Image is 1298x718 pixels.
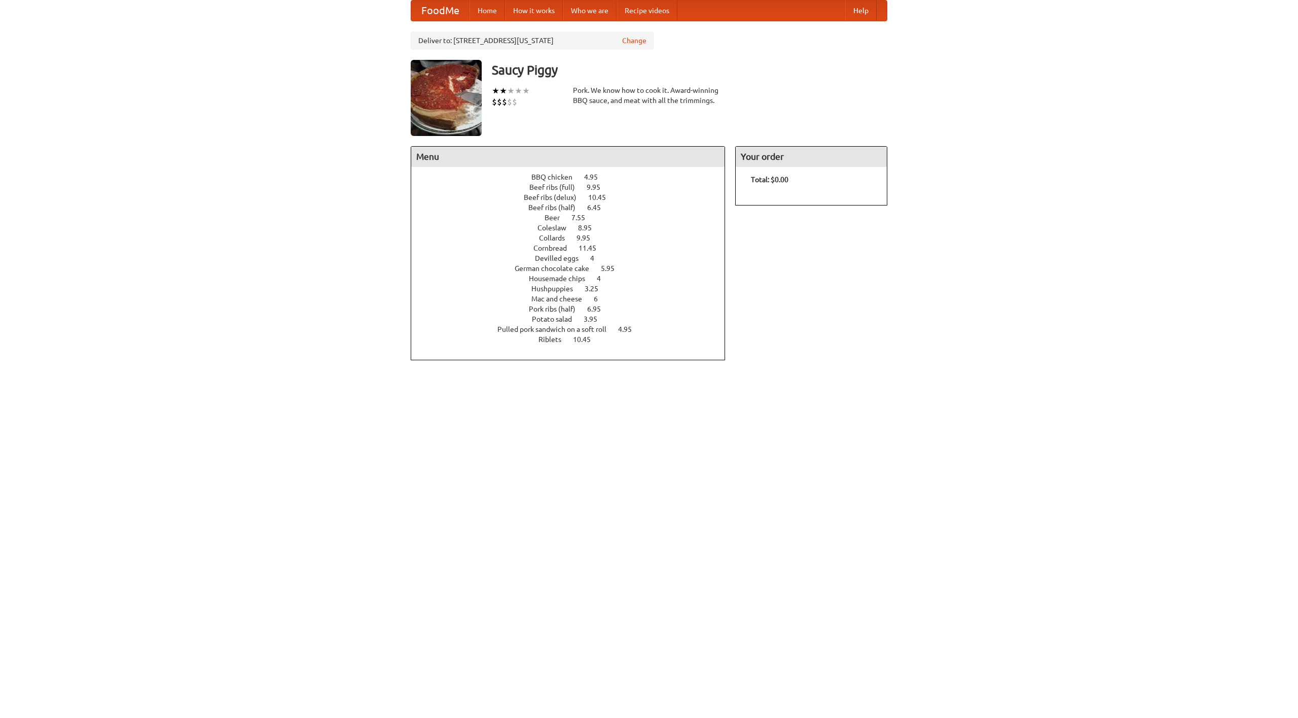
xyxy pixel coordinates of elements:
div: Deliver to: [STREET_ADDRESS][US_STATE] [411,31,654,50]
span: BBQ chicken [531,173,583,181]
span: Beer [545,214,570,222]
li: $ [502,96,507,108]
a: Riblets 10.45 [538,335,609,344]
li: $ [512,96,517,108]
span: Cornbread [533,244,577,252]
span: Riblets [538,335,571,344]
li: $ [492,96,497,108]
a: Beer 7.55 [545,214,604,222]
a: Cornbread 11.45 [533,244,615,252]
a: Who we are [563,1,617,21]
a: Hushpuppies 3.25 [531,285,617,293]
b: Total: $0.00 [751,176,788,184]
a: Pulled pork sandwich on a soft roll 4.95 [497,325,651,333]
span: 9.95 [587,183,610,191]
span: 9.95 [576,234,600,242]
span: 8.95 [578,224,602,232]
span: 10.45 [573,335,601,344]
span: Beef ribs (half) [528,203,586,212]
span: 10.45 [588,193,616,201]
span: 4.95 [618,325,642,333]
a: How it works [505,1,563,21]
li: ★ [515,85,522,96]
div: Pork. We know how to cook it. Award-winning BBQ sauce, and meat with all the trimmings. [573,85,725,106]
a: Beef ribs (delux) 10.45 [524,193,625,201]
a: BBQ chicken 4.95 [531,173,617,181]
li: ★ [492,85,499,96]
span: 4.95 [584,173,608,181]
span: 11.45 [579,244,606,252]
h4: Menu [411,147,725,167]
span: Housemade chips [529,275,595,283]
h4: Your order [736,147,887,167]
span: Mac and cheese [531,295,592,303]
span: 7.55 [571,214,595,222]
a: FoodMe [411,1,470,21]
a: Beef ribs (half) 6.45 [528,203,620,212]
span: Devilled eggs [535,254,589,262]
span: Hushpuppies [531,285,583,293]
span: 6.95 [587,305,611,313]
a: Housemade chips 4 [529,275,620,283]
li: ★ [522,85,530,96]
span: Pulled pork sandwich on a soft roll [497,325,617,333]
li: $ [497,96,502,108]
span: Beef ribs (full) [529,183,585,191]
span: Beef ribs (delux) [524,193,587,201]
a: Home [470,1,505,21]
a: German chocolate cake 5.95 [515,264,633,272]
a: Change [622,36,646,46]
span: 3.25 [585,285,608,293]
span: 3.95 [584,315,607,323]
li: $ [507,96,512,108]
a: Potato salad 3.95 [532,315,616,323]
a: Devilled eggs 4 [535,254,613,262]
a: Help [845,1,877,21]
span: 5.95 [601,264,625,272]
span: Potato salad [532,315,582,323]
span: 6.45 [587,203,611,212]
span: 4 [597,275,611,283]
li: ★ [507,85,515,96]
span: 4 [590,254,604,262]
a: Pork ribs (half) 6.95 [529,305,620,313]
a: Beef ribs (full) 9.95 [529,183,619,191]
h3: Saucy Piggy [492,60,887,80]
span: Coleslaw [537,224,576,232]
span: German chocolate cake [515,264,599,272]
a: Recipe videos [617,1,677,21]
span: Pork ribs (half) [529,305,586,313]
span: 6 [594,295,608,303]
li: ★ [499,85,507,96]
span: Collards [539,234,575,242]
a: Coleslaw 8.95 [537,224,610,232]
a: Mac and cheese 6 [531,295,617,303]
a: Collards 9.95 [539,234,609,242]
img: angular.jpg [411,60,482,136]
